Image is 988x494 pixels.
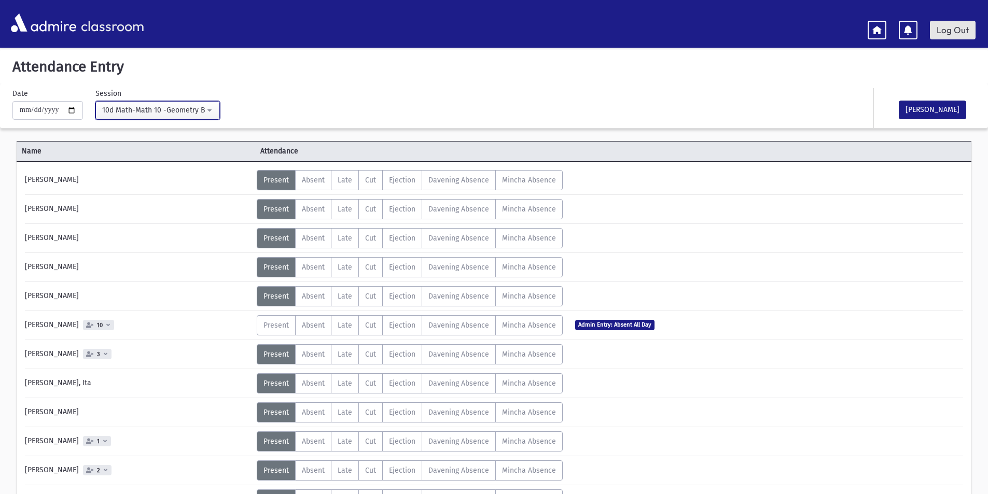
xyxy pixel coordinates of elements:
[502,379,556,388] span: Mincha Absence
[263,176,289,185] span: Present
[263,379,289,388] span: Present
[502,292,556,301] span: Mincha Absence
[365,234,376,243] span: Cut
[263,350,289,359] span: Present
[302,234,325,243] span: Absent
[302,350,325,359] span: Absent
[95,88,121,99] label: Session
[502,350,556,359] span: Mincha Absence
[365,437,376,446] span: Cut
[502,408,556,417] span: Mincha Absence
[302,205,325,214] span: Absent
[20,373,257,393] div: [PERSON_NAME], Ita
[428,321,489,330] span: Davening Absence
[263,321,289,330] span: Present
[365,176,376,185] span: Cut
[338,466,352,475] span: Late
[95,351,102,358] span: 3
[389,176,415,185] span: Ejection
[263,205,289,214] span: Present
[338,437,352,446] span: Late
[20,344,257,364] div: [PERSON_NAME]
[263,408,289,417] span: Present
[428,176,489,185] span: Davening Absence
[257,170,563,190] div: AttTypes
[302,408,325,417] span: Absent
[389,263,415,272] span: Ejection
[20,460,257,481] div: [PERSON_NAME]
[17,146,255,157] span: Name
[263,466,289,475] span: Present
[20,170,257,190] div: [PERSON_NAME]
[257,286,563,306] div: AttTypes
[389,466,415,475] span: Ejection
[338,263,352,272] span: Late
[365,379,376,388] span: Cut
[389,205,415,214] span: Ejection
[365,408,376,417] span: Cut
[389,350,415,359] span: Ejection
[302,176,325,185] span: Absent
[302,466,325,475] span: Absent
[502,263,556,272] span: Mincha Absence
[20,315,257,335] div: [PERSON_NAME]
[95,101,220,120] button: 10d Math-Math 10 -Geometry B(12:49PM-1:31PM)
[20,286,257,306] div: [PERSON_NAME]
[102,105,205,116] div: 10d Math-Math 10 -Geometry B(12:49PM-1:31PM)
[257,460,563,481] div: AttTypes
[575,320,655,330] span: Admin Entry: Absent All Day
[365,321,376,330] span: Cut
[257,199,563,219] div: AttTypes
[389,379,415,388] span: Ejection
[365,466,376,475] span: Cut
[257,431,563,451] div: AttTypes
[365,263,376,272] span: Cut
[428,263,489,272] span: Davening Absence
[20,228,257,248] div: [PERSON_NAME]
[257,373,563,393] div: AttTypes
[428,350,489,359] span: Davening Absence
[338,176,352,185] span: Late
[502,176,556,185] span: Mincha Absence
[8,58,980,76] h5: Attendance Entry
[257,402,563,422] div: AttTypes
[263,437,289,446] span: Present
[338,292,352,301] span: Late
[302,292,325,301] span: Absent
[899,101,966,119] button: [PERSON_NAME]
[428,437,489,446] span: Davening Absence
[365,350,376,359] span: Cut
[365,292,376,301] span: Cut
[79,9,144,37] span: classroom
[338,234,352,243] span: Late
[338,205,352,214] span: Late
[302,379,325,388] span: Absent
[338,321,352,330] span: Late
[257,344,563,364] div: AttTypes
[12,88,28,99] label: Date
[257,228,563,248] div: AttTypes
[428,379,489,388] span: Davening Absence
[302,437,325,446] span: Absent
[338,408,352,417] span: Late
[302,321,325,330] span: Absent
[428,408,489,417] span: Davening Absence
[389,437,415,446] span: Ejection
[389,408,415,417] span: Ejection
[257,257,563,277] div: AttTypes
[502,205,556,214] span: Mincha Absence
[389,321,415,330] span: Ejection
[428,292,489,301] span: Davening Absence
[20,431,257,451] div: [PERSON_NAME]
[20,257,257,277] div: [PERSON_NAME]
[338,379,352,388] span: Late
[95,467,102,474] span: 2
[95,322,105,329] span: 10
[263,292,289,301] span: Present
[263,263,289,272] span: Present
[255,146,494,157] span: Attendance
[20,199,257,219] div: [PERSON_NAME]
[338,350,352,359] span: Late
[8,11,79,35] img: AdmirePro
[502,437,556,446] span: Mincha Absence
